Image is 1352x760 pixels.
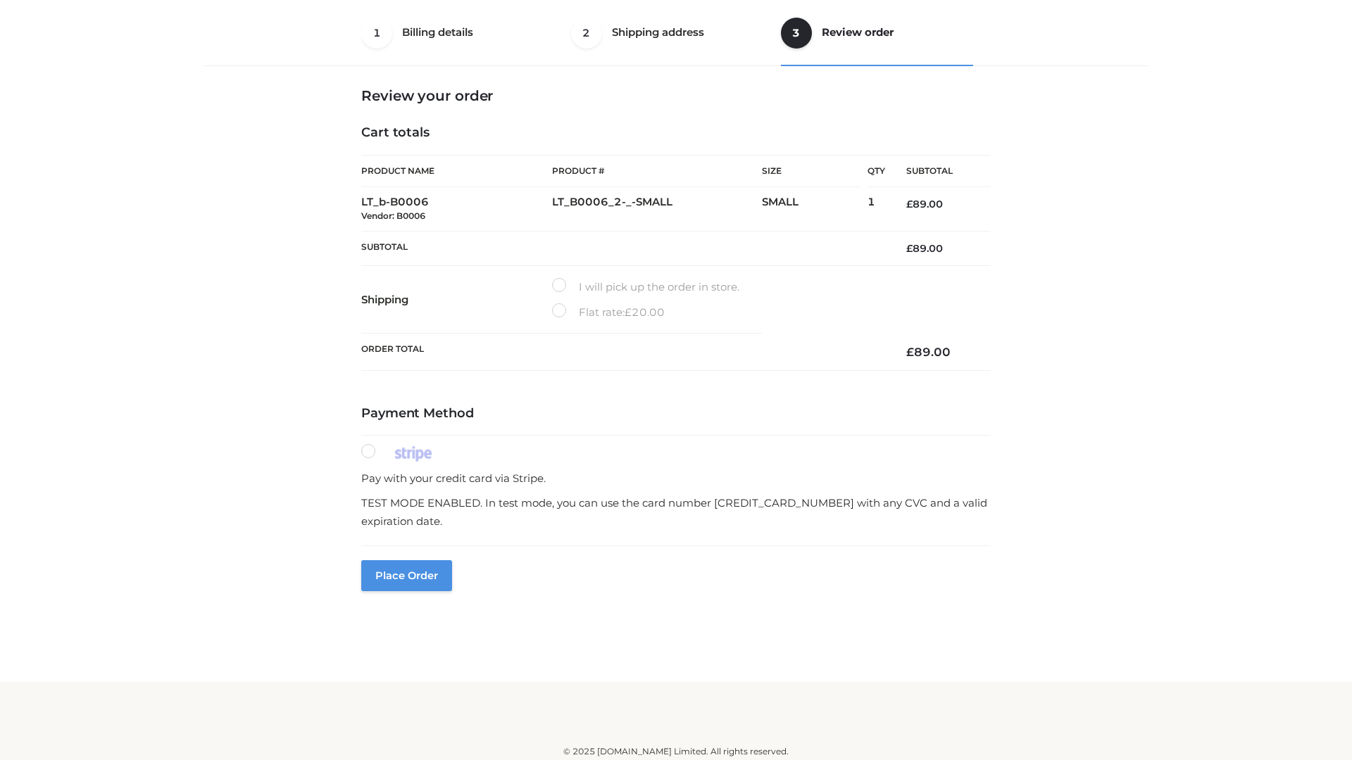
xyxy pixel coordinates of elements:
td: SMALL [762,187,868,232]
span: £ [906,345,914,359]
th: Product Name [361,155,552,187]
td: 1 [868,187,885,232]
span: £ [906,198,913,210]
th: Order Total [361,334,885,371]
th: Subtotal [885,156,991,187]
label: I will pick up the order in store. [552,278,739,296]
th: Size [762,156,860,187]
div: © 2025 [DOMAIN_NAME] Limited. All rights reserved. [209,745,1143,759]
th: Shipping [361,266,552,334]
td: LT_B0006_2-_-SMALL [552,187,762,232]
button: Place order [361,560,452,591]
span: £ [625,305,632,319]
h4: Payment Method [361,406,991,422]
h4: Cart totals [361,125,991,141]
p: Pay with your credit card via Stripe. [361,469,991,488]
bdi: 89.00 [906,345,951,359]
bdi: 20.00 [625,305,665,319]
h3: Review your order [361,87,991,104]
bdi: 89.00 [906,242,943,255]
th: Product # [552,155,762,187]
label: Flat rate: [552,303,665,322]
td: LT_b-B0006 [361,187,552,232]
bdi: 89.00 [906,198,943,210]
th: Qty [868,155,885,187]
p: TEST MODE ENABLED. In test mode, you can use the card number [CREDIT_CARD_NUMBER] with any CVC an... [361,494,991,530]
small: Vendor: B0006 [361,210,425,221]
th: Subtotal [361,231,885,265]
span: £ [906,242,913,255]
